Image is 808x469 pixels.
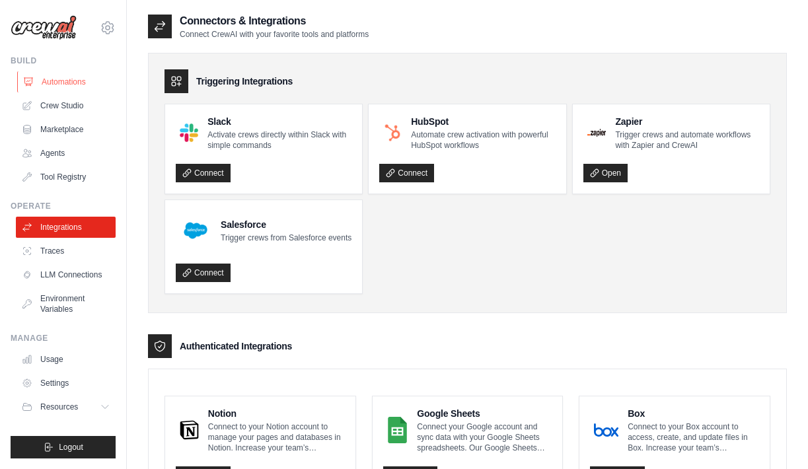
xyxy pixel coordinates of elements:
h4: Box [628,407,759,420]
img: Google Sheets Logo [387,417,408,443]
a: Connect [176,164,231,182]
button: Resources [16,396,116,417]
a: Connect [379,164,434,182]
h3: Authenticated Integrations [180,340,292,353]
a: Automations [17,71,117,92]
a: Open [583,164,628,182]
button: Logout [11,436,116,458]
h3: Triggering Integrations [196,75,293,88]
a: Settings [16,373,116,394]
a: Connect [176,264,231,282]
img: Logo [11,15,77,40]
div: Build [11,55,116,66]
img: Zapier Logo [587,129,606,137]
a: Agents [16,143,116,164]
h4: Salesforce [221,218,351,231]
p: Automate crew activation with powerful HubSpot workflows [411,129,555,151]
img: Notion Logo [180,417,199,443]
p: Connect to your Notion account to manage your pages and databases in Notion. Increase your team’s... [208,421,345,453]
p: Connect your Google account and sync data with your Google Sheets spreadsheets. Our Google Sheets... [417,421,552,453]
h4: Slack [207,115,351,128]
p: Connect CrewAI with your favorite tools and platforms [180,29,369,40]
div: Manage [11,333,116,343]
a: Usage [16,349,116,370]
h4: Notion [208,407,345,420]
h4: HubSpot [411,115,555,128]
a: Environment Variables [16,288,116,320]
p: Trigger crews and automate workflows with Zapier and CrewAI [615,129,759,151]
img: Box Logo [594,417,618,443]
a: Integrations [16,217,116,238]
img: Salesforce Logo [180,215,211,246]
a: LLM Connections [16,264,116,285]
h4: Google Sheets [417,407,552,420]
img: HubSpot Logo [383,124,402,142]
a: Tool Registry [16,166,116,188]
a: Crew Studio [16,95,116,116]
p: Trigger crews from Salesforce events [221,233,351,243]
a: Marketplace [16,119,116,140]
span: Resources [40,402,78,412]
p: Activate crews directly within Slack with simple commands [207,129,351,151]
div: Operate [11,201,116,211]
h4: Zapier [615,115,759,128]
p: Connect to your Box account to access, create, and update files in Box. Increase your team’s prod... [628,421,759,453]
span: Logout [59,442,83,452]
a: Traces [16,240,116,262]
h2: Connectors & Integrations [180,13,369,29]
img: Slack Logo [180,124,198,142]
